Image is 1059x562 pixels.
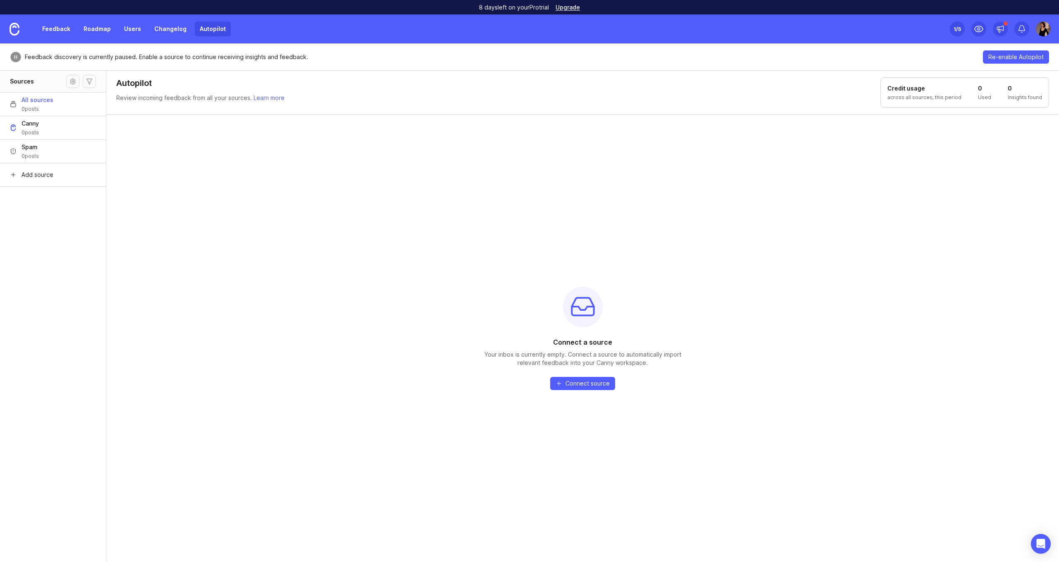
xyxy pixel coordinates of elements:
p: Your inbox is currently empty. Connect a source to automatically import relevant feedback into yo... [484,350,682,367]
h1: Connect a source [553,337,612,347]
a: Changelog [149,21,192,36]
button: 1/5 [950,21,965,36]
a: Feedback [37,21,75,36]
span: 0 posts [22,106,53,112]
span: Spam [22,143,39,151]
p: Insights found [1008,94,1042,101]
button: Re-enable Autopilot [983,50,1049,64]
p: 8 days left on your Pro trial [479,3,549,12]
span: Canny [22,119,39,128]
p: Review incoming feedback from all your sources. [116,94,285,102]
h1: 0 [978,84,991,93]
p: Used [978,94,991,101]
h1: 0 [1008,84,1042,93]
button: Source settings [66,75,79,88]
span: Re-enable Autopilot [988,53,1044,61]
p: Feedback discovery is currently paused. Enable a source to continue receiving insights and feedback. [25,53,308,61]
a: Users [119,21,146,36]
h1: Sources [10,77,34,86]
span: All sources [22,96,53,104]
span: Add source [22,171,53,179]
span: Connect source [565,379,610,388]
a: Roadmap [79,21,116,36]
img: Madina Umirbek [1036,21,1051,36]
a: Upgrade [556,5,580,10]
span: 0 posts [22,153,39,160]
img: Canny [10,124,17,131]
p: across all sources, this period [887,94,961,101]
h1: Credit usage [887,84,961,93]
h1: Autopilot [116,77,152,89]
a: Learn more [254,94,285,101]
img: Canny Home [10,23,19,36]
button: Autopilot filters [83,75,96,88]
span: 0 posts [22,129,39,136]
a: Autopilot [195,21,231,36]
div: 1 /5 [954,23,961,35]
div: Open Intercom Messenger [1031,534,1051,554]
button: Connect source [550,377,615,390]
